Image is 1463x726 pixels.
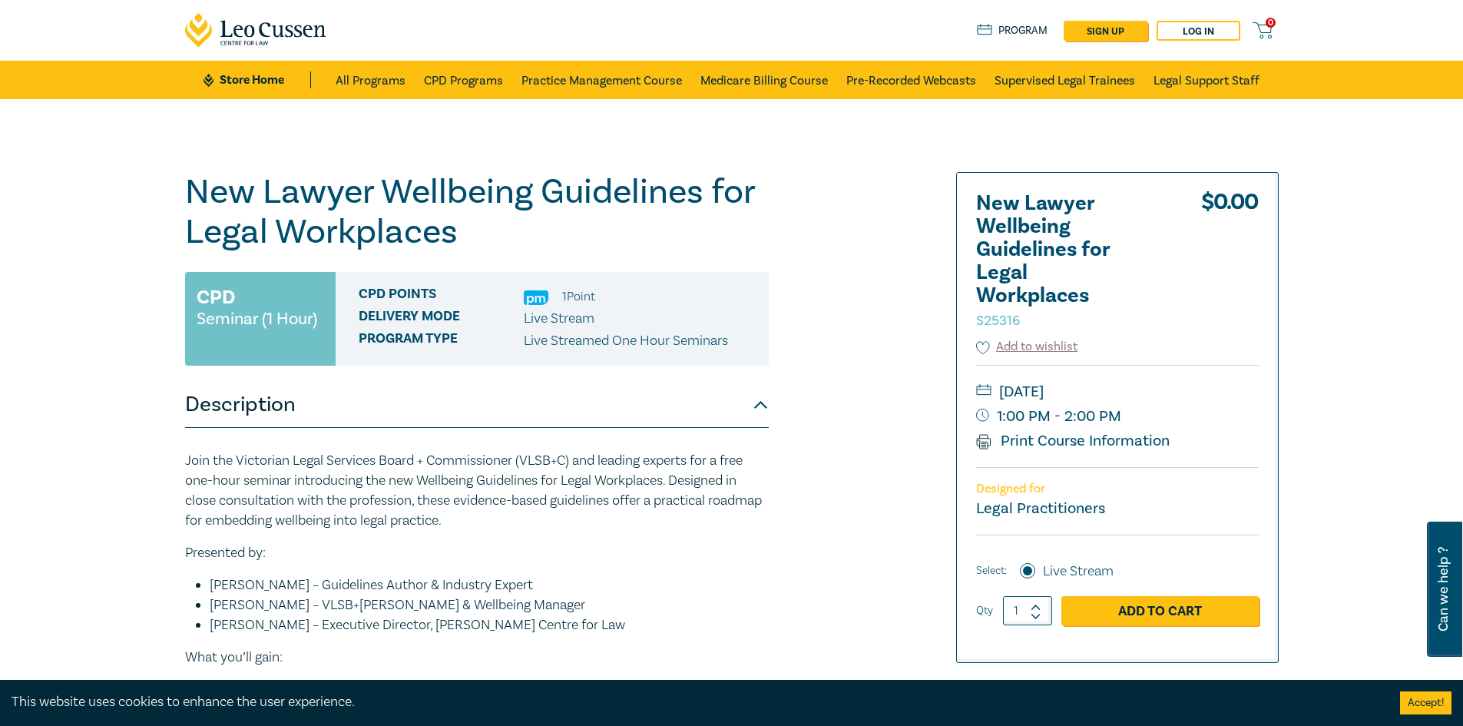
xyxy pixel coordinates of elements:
span: 0 [1266,18,1276,28]
p: What you’ll gain: [185,648,769,668]
li: [PERSON_NAME] – Executive Director, [PERSON_NAME] Centre for Law [210,615,769,635]
h1: New Lawyer Wellbeing Guidelines for Legal Workplaces [185,172,769,252]
small: Legal Practitioners [976,499,1105,519]
a: Supervised Legal Trainees [995,61,1135,99]
p: Presented by: [185,543,769,563]
span: Live Stream [524,310,594,327]
div: $ 0.00 [1201,192,1259,338]
span: CPD Points [359,287,524,307]
h2: New Lawyer Wellbeing Guidelines for Legal Workplaces [976,192,1145,330]
button: Description [185,382,769,428]
a: All Programs [336,61,405,99]
button: Accept cookies [1400,691,1451,714]
label: Live Stream [1043,562,1114,582]
small: Seminar (1 Hour) [197,311,317,327]
a: CPD Programs [424,61,503,99]
small: 1:00 PM - 2:00 PM [976,404,1259,429]
a: Medicare Billing Course [700,61,828,99]
input: 1 [1003,596,1052,625]
a: Practice Management Course [521,61,682,99]
li: [PERSON_NAME] – Guidelines Author & Industry Expert [210,575,769,595]
p: Live Streamed One Hour Seminars [524,331,728,351]
a: Store Home [204,71,310,88]
a: Program [977,22,1048,39]
a: Legal Support Staff [1154,61,1259,99]
span: Select: [976,562,1007,579]
small: S25316 [976,312,1020,330]
li: [PERSON_NAME] – VLSB+[PERSON_NAME] & Wellbeing Manager [210,595,769,615]
h3: CPD [197,283,235,311]
a: Print Course Information [976,431,1170,451]
span: Can we help ? [1436,531,1451,648]
img: Practice Management & Business Skills [524,290,548,305]
a: Pre-Recorded Webcasts [846,61,976,99]
span: Delivery Mode [359,309,524,329]
p: Designed for [976,482,1259,496]
span: Program type [359,331,524,351]
p: Join the Victorian Legal Services Board + Commissioner (VLSB+C) and leading experts for a free on... [185,451,769,531]
label: Qty [976,602,993,619]
small: [DATE] [976,380,1259,404]
button: Add to wishlist [976,338,1078,356]
a: sign up [1064,21,1147,41]
li: 1 Point [562,287,595,307]
div: This website uses cookies to enhance the user experience. [12,692,1377,712]
a: Add to Cart [1061,596,1259,625]
a: Log in [1157,21,1240,41]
